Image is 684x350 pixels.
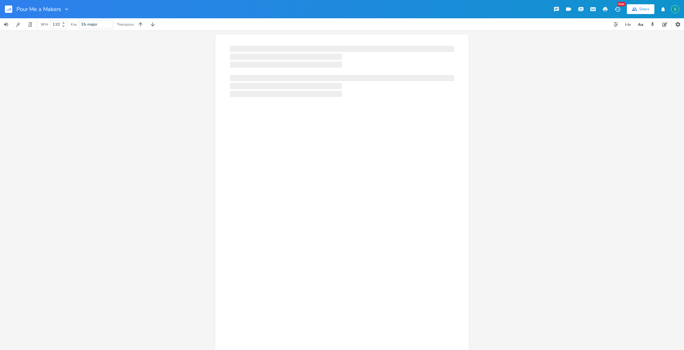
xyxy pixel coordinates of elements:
[671,5,679,13] img: Stevie Jay
[82,22,97,27] span: Eb major
[71,23,77,26] div: Key
[611,4,624,15] button: New
[117,23,134,26] div: Transpose
[617,2,625,6] div: New
[41,23,48,26] div: BPM
[627,4,654,14] button: Share
[16,6,61,12] span: Pour Me a Makers
[639,6,649,12] div: Share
